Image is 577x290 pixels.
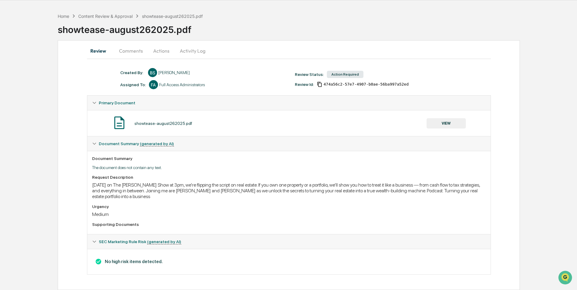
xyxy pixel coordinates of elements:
[92,182,486,199] div: [DATE] on The [PERSON_NAME] Show at 3pm, we’re flipping the script on real estate. If you own one...
[112,115,127,130] img: Document Icon
[6,77,11,82] div: 🖐️
[317,82,322,87] span: Copy Id
[120,82,146,87] div: Assigned To:
[12,88,38,94] span: Data Lookup
[58,19,577,35] div: showtease-august262025.pdf
[6,46,17,57] img: 1746055101610-c473b297-6a78-478c-a979-82029cc54cd1
[4,74,41,85] a: 🖐️Preclearance
[87,136,491,151] div: Document Summary (generated by AI)
[158,70,190,75] div: [PERSON_NAME]
[87,151,491,234] div: Document Summary (generated by AI)
[87,249,491,274] div: Document Summary (generated by AI)
[92,165,486,170] p: The document does not contain any text.
[87,96,491,110] div: Primary Document
[147,239,181,244] u: (generated by AI)
[60,103,73,107] span: Pylon
[114,44,148,58] button: Comments
[295,82,314,87] div: Review Id:
[159,82,205,87] div: Full Access Administrators
[148,68,157,77] div: BS
[50,76,75,82] span: Attestations
[148,44,175,58] button: Actions
[103,48,110,55] button: Start new chat
[41,74,77,85] a: 🗄️Attestations
[43,102,73,107] a: Powered byPylon
[140,141,174,146] u: (generated by AI)
[149,80,158,89] div: FA
[87,234,491,249] div: SEC Marketing Rule Risk (generated by AI)
[92,175,486,180] div: Request Description
[99,100,135,105] span: Primary Document
[142,14,203,19] div: showtease-august262025.pdf
[78,14,133,19] div: Content Review & Approval
[87,44,114,58] button: Review
[12,76,39,82] span: Preclearance
[44,77,49,82] div: 🗄️
[324,82,409,87] span: 474a56c2-57e7-4907-b0ae-56ba997a52ed
[87,44,491,58] div: secondary tabs example
[6,88,11,93] div: 🔎
[92,211,486,217] div: Medium
[295,72,324,77] div: Review Status:
[87,110,491,136] div: Primary Document
[327,71,363,78] div: Action Required
[4,85,40,96] a: 🔎Data Lookup
[92,156,486,161] div: Document Summary
[21,46,99,52] div: Start new chat
[558,270,574,286] iframe: Open customer support
[58,14,69,19] div: Home
[99,141,174,146] span: Document Summary
[16,28,100,34] input: Clear
[21,52,76,57] div: We're available if you need us!
[120,70,145,75] div: Created By: ‎ ‎
[175,44,210,58] button: Activity Log
[92,258,486,265] h3: No high risk items detected.
[6,13,110,22] p: How can we help?
[99,239,181,244] span: SEC Marketing Rule Risk
[134,121,192,126] div: showtease-august262025.pdf
[92,222,486,227] div: Supporting Documents
[427,118,466,129] button: VIEW
[92,204,486,209] div: Urgency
